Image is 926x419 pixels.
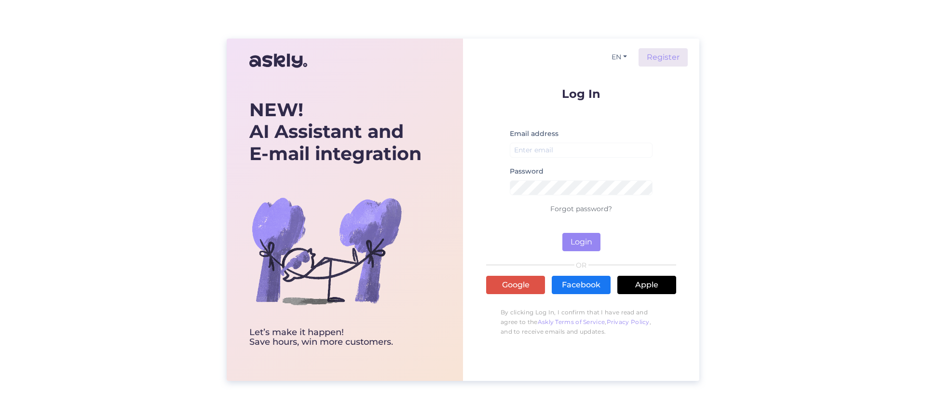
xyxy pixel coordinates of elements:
a: Privacy Policy [607,318,650,325]
p: By clicking Log In, I confirm that I have read and agree to the , , and to receive emails and upd... [486,303,676,341]
label: Password [510,166,544,176]
div: Let’s make it happen! Save hours, win more customers. [249,328,422,347]
a: Apple [617,276,676,294]
a: Forgot password? [550,204,612,213]
span: OR [574,262,588,269]
p: Log In [486,88,676,100]
a: Askly Terms of Service [538,318,605,325]
a: Facebook [552,276,611,294]
div: AI Assistant and E-mail integration [249,99,422,165]
a: Google [486,276,545,294]
label: Email address [510,129,558,139]
button: Login [562,233,600,251]
img: bg-askly [249,174,404,328]
b: NEW! [249,98,303,121]
img: Askly [249,49,307,72]
a: Register [639,48,688,67]
input: Enter email [510,143,653,158]
button: EN [608,50,631,64]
